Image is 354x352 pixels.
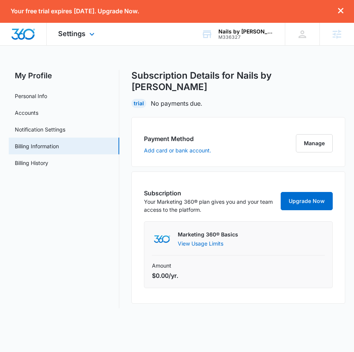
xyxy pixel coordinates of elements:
button: dismiss this dialog [338,8,343,15]
button: Manage [296,134,333,152]
p: Marketing 360® Basics [178,231,238,238]
p: No payments due. [151,99,202,108]
h1: Subscription Details for Nails by [PERSON_NAME] [131,70,345,93]
a: Notification Settings [15,125,65,133]
button: Add card or bank account. [144,148,211,153]
a: Upgrade Now [281,192,333,210]
a: Personal Info [15,92,47,100]
div: account id [218,35,274,40]
a: Accounts [15,109,38,117]
div: $0.00 [152,271,324,280]
div: account name [218,29,274,35]
div: Trial [131,99,146,108]
a: Billing Information [15,142,59,150]
p: Amount [152,262,324,270]
h3: Payment Method [144,134,211,143]
p: Your free trial expires [DATE]. Upgrade Now. [11,8,139,15]
h3: Subscription [144,189,273,198]
span: Settings [58,30,85,38]
span: /yr. [169,271,178,280]
h2: My Profile [9,70,119,81]
p: Your Marketing 360® plan gives you and your team access to the platform. [144,198,273,214]
button: View Usage Limits [178,239,223,247]
a: Billing History [15,159,48,167]
div: Settings [47,23,108,45]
